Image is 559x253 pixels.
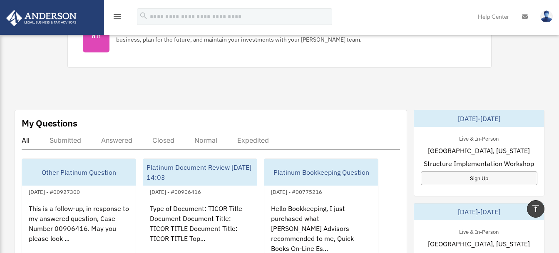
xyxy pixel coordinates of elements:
[452,227,505,236] div: Live & In-Person
[22,187,87,196] div: [DATE] - #00927300
[143,159,257,186] div: Platinum Document Review [DATE] 14:03
[421,171,537,185] a: Sign Up
[139,11,148,20] i: search
[264,159,378,186] div: Platinum Bookkeeping Question
[22,136,30,144] div: All
[22,159,136,186] div: Other Platinum Question
[414,203,544,220] div: [DATE]-[DATE]
[428,239,530,249] span: [GEOGRAPHIC_DATA], [US_STATE]
[452,134,505,142] div: Live & In-Person
[428,146,530,156] span: [GEOGRAPHIC_DATA], [US_STATE]
[22,117,77,129] div: My Questions
[152,136,174,144] div: Closed
[424,159,534,169] span: Structure Implementation Workshop
[531,203,541,213] i: vertical_align_top
[50,136,81,144] div: Submitted
[112,12,122,22] i: menu
[116,27,476,44] div: Did you know, as a Platinum Member, you have an entire professional team at your disposal? Get th...
[101,136,132,144] div: Answered
[143,187,208,196] div: [DATE] - #00906416
[194,136,217,144] div: Normal
[237,136,269,144] div: Expedited
[4,10,79,26] img: Anderson Advisors Platinum Portal
[414,110,544,127] div: [DATE]-[DATE]
[264,187,329,196] div: [DATE] - #00775216
[112,15,122,22] a: menu
[540,10,553,22] img: User Pic
[527,200,544,218] a: vertical_align_top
